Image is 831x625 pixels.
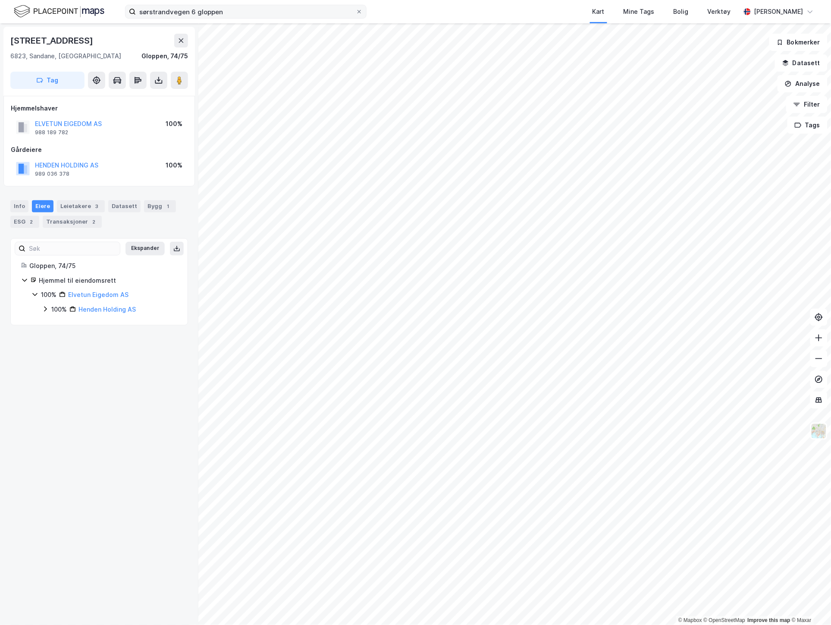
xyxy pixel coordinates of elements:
div: 989 036 378 [35,170,69,177]
button: Tag [10,72,85,89]
div: 3 [93,202,101,211]
div: Leietakere [57,200,105,212]
iframe: Chat Widget [788,584,831,625]
div: Datasett [108,200,141,212]
div: Hjemmelshaver [11,103,188,114]
div: Transaksjoner [43,216,102,228]
div: Kart [593,6,605,17]
div: [PERSON_NAME] [754,6,803,17]
div: 6823, Sandane, [GEOGRAPHIC_DATA] [10,51,121,61]
input: Søk [25,242,120,255]
a: Improve this map [748,618,790,624]
div: Info [10,200,28,212]
div: 988 189 782 [35,129,68,136]
div: Hjemmel til eiendomsrett [39,275,177,286]
a: Mapbox [678,618,702,624]
div: Verktøy [708,6,731,17]
img: Z [811,423,827,439]
div: Gloppen, 74/75 [141,51,188,61]
button: Bokmerker [769,34,828,51]
button: Tags [787,117,828,134]
div: Gloppen, 74/75 [29,261,177,271]
div: Gårdeiere [11,145,188,155]
div: Mine Tags [624,6,655,17]
a: Henden Holding AS [78,306,136,313]
div: 1 [164,202,172,211]
div: Kontrollprogram for chat [788,584,831,625]
input: Søk på adresse, matrikkel, gårdeiere, leietakere eller personer [136,5,356,18]
div: Bolig [674,6,689,17]
img: logo.f888ab2527a4732fd821a326f86c7f29.svg [14,4,104,19]
button: Ekspander [125,242,165,256]
div: ESG [10,216,39,228]
div: Eiere [32,200,53,212]
div: 2 [90,218,98,226]
div: Bygg [144,200,176,212]
a: Elvetun Eigedom AS [68,291,129,298]
button: Filter [786,96,828,113]
div: 100% [41,290,56,300]
button: Analyse [778,75,828,92]
div: 100% [51,304,67,315]
a: OpenStreetMap [704,618,746,624]
div: 100% [166,160,182,170]
div: [STREET_ADDRESS] [10,34,95,47]
div: 100% [166,119,182,129]
button: Datasett [775,54,828,72]
div: 2 [27,218,36,226]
